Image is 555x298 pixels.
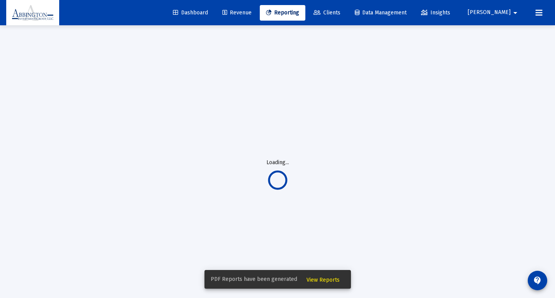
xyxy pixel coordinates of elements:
[421,9,450,16] span: Insights
[173,9,208,16] span: Dashboard
[349,5,413,21] a: Data Management
[260,5,305,21] a: Reporting
[314,9,340,16] span: Clients
[167,5,214,21] a: Dashboard
[355,9,407,16] span: Data Management
[222,9,252,16] span: Revenue
[300,272,346,286] button: View Reports
[266,9,299,16] span: Reporting
[511,5,520,21] mat-icon: arrow_drop_down
[12,5,53,21] img: Dashboard
[458,5,529,20] button: [PERSON_NAME]
[216,5,258,21] a: Revenue
[415,5,456,21] a: Insights
[533,276,542,285] mat-icon: contact_support
[307,5,347,21] a: Clients
[307,277,340,283] span: View Reports
[468,9,511,16] span: [PERSON_NAME]
[211,275,297,283] span: PDF Reports have been generated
